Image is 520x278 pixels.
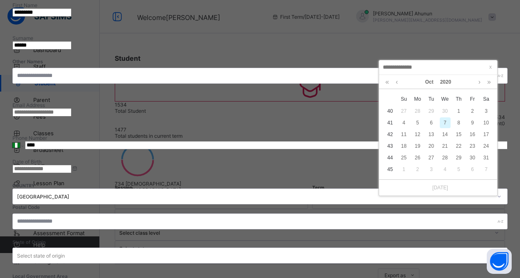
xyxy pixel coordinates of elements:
[397,117,411,129] td: October 4, 2020
[481,117,492,128] div: 10
[383,152,397,164] td: 44
[399,141,409,151] div: 18
[467,152,478,163] div: 30
[479,152,493,164] td: October 31, 2020
[424,140,438,152] td: October 20, 2020
[411,117,424,129] td: October 5, 2020
[412,164,423,175] div: 2
[452,105,466,117] td: October 1, 2020
[424,95,438,103] span: Tu
[452,95,466,103] span: Th
[481,106,492,117] div: 3
[466,95,479,103] span: Fr
[481,152,492,163] div: 31
[17,248,65,263] div: Select state of origin
[411,152,424,164] td: October 26, 2020
[383,75,391,89] a: Last year (Control + left)
[397,95,411,103] span: Su
[467,141,478,151] div: 23
[394,75,400,89] a: Previous month (PageUp)
[383,117,397,129] td: 41
[466,140,479,152] td: October 23, 2020
[438,95,452,103] span: We
[397,164,411,175] td: November 1, 2020
[426,164,437,175] div: 3
[466,164,479,175] td: November 6, 2020
[438,129,452,140] td: October 14, 2020
[440,152,451,163] div: 28
[411,129,424,140] td: October 12, 2020
[12,183,35,189] span: COUNTRY
[479,93,493,105] th: Sat
[438,117,452,129] td: October 7, 2020
[452,93,466,105] th: Thu
[485,75,493,89] a: Next year (Control + right)
[428,184,448,191] a: [DATE]
[481,129,492,140] div: 17
[452,117,466,129] td: October 8, 2020
[487,249,512,274] button: Open asap
[426,106,437,117] div: 29
[17,194,492,200] div: [GEOGRAPHIC_DATA]
[411,140,424,152] td: October 19, 2020
[479,140,493,152] td: October 24, 2020
[399,152,409,163] div: 25
[424,117,438,129] td: October 6, 2020
[481,164,492,175] div: 7
[424,164,438,175] td: November 3, 2020
[12,159,42,165] label: Date of Birth
[412,117,423,128] div: 5
[411,95,424,103] span: Mo
[12,59,43,65] label: Other Names
[426,129,437,140] div: 13
[399,117,409,128] div: 4
[411,105,424,117] td: September 28, 2020
[12,35,33,41] label: Surname
[479,129,493,140] td: October 17, 2020
[437,75,455,89] a: 2020
[467,164,478,175] div: 6
[426,152,437,163] div: 27
[466,152,479,164] td: October 30, 2020
[440,106,451,117] div: 30
[479,117,493,129] td: October 10, 2020
[411,93,424,105] th: Mon
[383,105,397,117] td: 40
[422,75,437,89] a: Oct
[481,141,492,151] div: 24
[466,105,479,117] td: October 2, 2020
[467,117,478,128] div: 9
[12,239,46,245] span: State of Origin
[424,93,438,105] th: Tue
[440,164,451,175] div: 4
[411,164,424,175] td: November 2, 2020
[412,106,423,117] div: 28
[438,164,452,175] td: November 4, 2020
[424,105,438,117] td: September 29, 2020
[438,140,452,152] td: October 21, 2020
[467,106,478,117] div: 2
[466,129,479,140] td: October 16, 2020
[397,140,411,152] td: October 18, 2020
[479,164,493,175] td: November 7, 2020
[383,129,397,140] td: 42
[453,129,464,140] div: 15
[412,152,423,163] div: 26
[438,105,452,117] td: September 30, 2020
[397,93,411,105] th: Sun
[412,129,423,140] div: 12
[452,152,466,164] td: October 29, 2020
[452,129,466,140] td: October 15, 2020
[453,152,464,163] div: 29
[412,141,423,151] div: 19
[12,2,37,8] label: First Name
[453,117,464,128] div: 8
[440,141,451,151] div: 21
[12,135,47,141] label: Phone Number
[426,141,437,151] div: 20
[399,106,409,117] div: 27
[12,204,40,210] label: Postal Code
[397,129,411,140] td: October 11, 2020
[479,95,493,103] span: Sa
[397,105,411,117] td: September 27, 2020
